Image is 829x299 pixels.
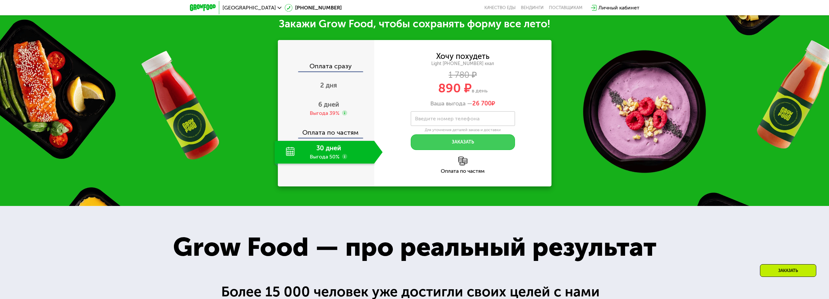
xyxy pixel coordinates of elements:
[472,88,488,94] span: в день
[472,100,495,107] span: ₽
[438,81,472,96] span: 890 ₽
[279,123,374,138] div: Оплата по частям
[521,5,544,10] a: Вендинги
[222,5,276,10] span: [GEOGRAPHIC_DATA]
[285,4,342,12] a: [PHONE_NUMBER]
[458,156,467,166] img: l6xcnZfty9opOoJh.png
[374,72,551,79] div: 1 780 ₽
[411,134,515,150] button: Заказать
[411,128,515,133] div: Для уточнения деталей заказа и доставки
[320,81,337,89] span: 2 дня
[472,100,492,107] span: 26 700
[415,117,479,120] label: Введите номер телефона
[374,61,551,67] div: Light [PHONE_NUMBER] ккал
[549,5,582,10] div: поставщикам
[279,63,374,71] div: Оплата сразу
[598,4,639,12] div: Личный кабинет
[318,101,339,108] span: 6 дней
[374,169,551,174] div: Оплата по частям
[374,100,551,107] div: Ваша выгода —
[760,264,816,277] div: Заказать
[153,227,676,267] div: Grow Food — про реальный результат
[310,110,339,117] div: Выгода 39%
[484,5,516,10] a: Качество еды
[436,53,490,60] div: Хочу похудеть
